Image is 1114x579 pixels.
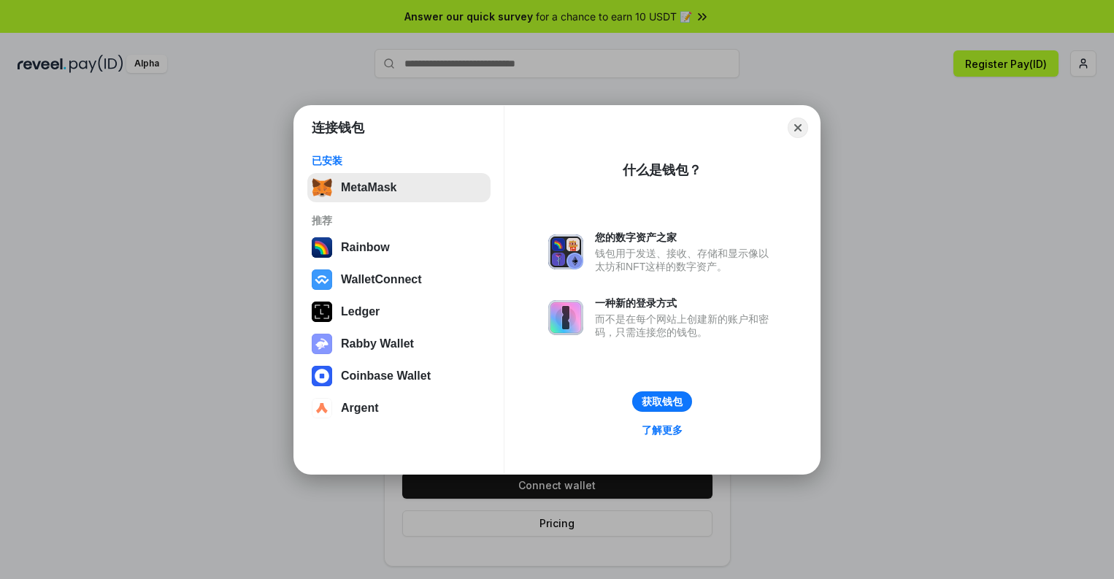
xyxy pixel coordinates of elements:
img: svg+xml,%3Csvg%20xmlns%3D%22http%3A%2F%2Fwww.w3.org%2F2000%2Fsvg%22%20fill%3D%22none%22%20viewBox... [312,334,332,354]
img: svg+xml,%3Csvg%20width%3D%2228%22%20height%3D%2228%22%20viewBox%3D%220%200%2028%2028%22%20fill%3D... [312,398,332,418]
button: 获取钱包 [632,391,692,412]
div: 了解更多 [642,423,683,437]
img: svg+xml,%3Csvg%20xmlns%3D%22http%3A%2F%2Fwww.w3.org%2F2000%2Fsvg%22%20fill%3D%22none%22%20viewBox... [548,234,583,269]
div: Rabby Wallet [341,337,414,350]
img: svg+xml,%3Csvg%20width%3D%22120%22%20height%3D%22120%22%20viewBox%3D%220%200%20120%20120%22%20fil... [312,237,332,258]
button: WalletConnect [307,265,491,294]
div: 什么是钱包？ [623,161,702,179]
img: svg+xml,%3Csvg%20width%3D%2228%22%20height%3D%2228%22%20viewBox%3D%220%200%2028%2028%22%20fill%3D... [312,269,332,290]
button: Ledger [307,297,491,326]
div: Coinbase Wallet [341,369,431,383]
button: Coinbase Wallet [307,361,491,391]
div: 获取钱包 [642,395,683,408]
img: svg+xml,%3Csvg%20xmlns%3D%22http%3A%2F%2Fwww.w3.org%2F2000%2Fsvg%22%20fill%3D%22none%22%20viewBox... [548,300,583,335]
div: Rainbow [341,241,390,254]
div: 一种新的登录方式 [595,296,776,310]
div: Ledger [341,305,380,318]
button: MetaMask [307,173,491,202]
img: svg+xml,%3Csvg%20fill%3D%22none%22%20height%3D%2233%22%20viewBox%3D%220%200%2035%2033%22%20width%... [312,177,332,198]
img: svg+xml,%3Csvg%20xmlns%3D%22http%3A%2F%2Fwww.w3.org%2F2000%2Fsvg%22%20width%3D%2228%22%20height%3... [312,302,332,322]
div: MetaMask [341,181,396,194]
h1: 连接钱包 [312,119,364,137]
button: Rabby Wallet [307,329,491,358]
div: 钱包用于发送、接收、存储和显示像以太坊和NFT这样的数字资产。 [595,247,776,273]
div: 已安装 [312,154,486,167]
a: 了解更多 [633,421,691,440]
div: Argent [341,402,379,415]
div: 推荐 [312,214,486,227]
div: 而不是在每个网站上创建新的账户和密码，只需连接您的钱包。 [595,312,776,339]
img: svg+xml,%3Csvg%20width%3D%2228%22%20height%3D%2228%22%20viewBox%3D%220%200%2028%2028%22%20fill%3D... [312,366,332,386]
div: WalletConnect [341,273,422,286]
div: 您的数字资产之家 [595,231,776,244]
button: Close [788,118,808,138]
button: Argent [307,394,491,423]
button: Rainbow [307,233,491,262]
